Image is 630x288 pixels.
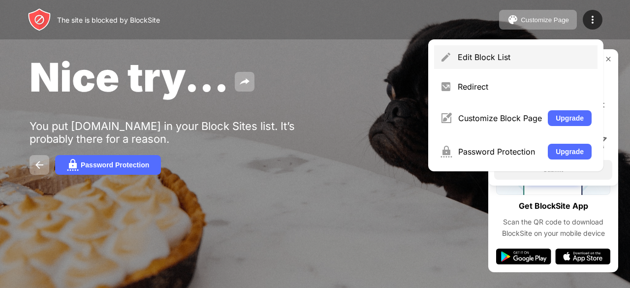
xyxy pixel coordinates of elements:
[499,10,577,30] button: Customize Page
[81,161,149,169] div: Password Protection
[548,110,592,126] button: Upgrade
[548,144,592,160] button: Upgrade
[458,113,542,123] div: Customize Block Page
[440,146,452,158] img: menu-password.svg
[57,16,160,24] div: The site is blocked by BlockSite
[458,147,542,157] div: Password Protection
[55,155,161,175] button: Password Protection
[555,249,610,264] img: app-store.svg
[507,14,519,26] img: pallet.svg
[496,249,551,264] img: google-play.svg
[458,82,592,92] div: Redirect
[30,53,229,101] span: Nice try...
[521,16,569,24] div: Customize Page
[239,76,251,88] img: share.svg
[28,8,51,32] img: header-logo.svg
[30,120,334,145] div: You put [DOMAIN_NAME] in your Block Sites list. It’s probably there for a reason.
[440,51,452,63] img: menu-pencil.svg
[33,159,45,171] img: back.svg
[67,159,79,171] img: password.svg
[440,81,452,93] img: menu-redirect.svg
[440,112,452,124] img: menu-customize.svg
[587,14,598,26] img: menu-icon.svg
[458,52,592,62] div: Edit Block List
[604,55,612,63] img: rate-us-close.svg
